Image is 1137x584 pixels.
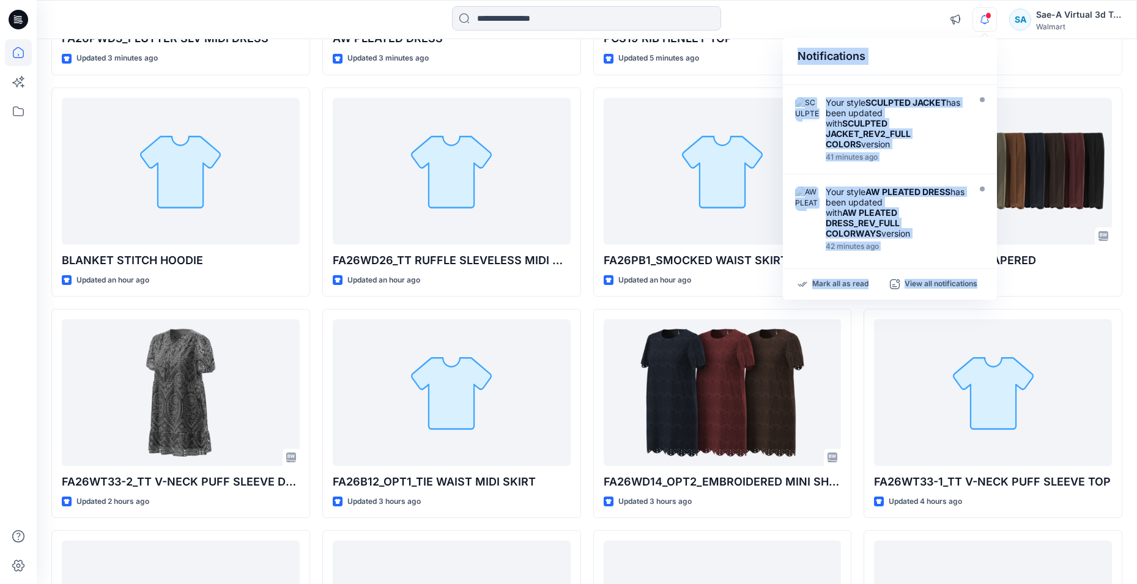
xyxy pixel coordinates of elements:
p: Updated 2 hours ago [76,495,149,508]
p: FA26WD14_OPT2_EMBROIDERED MINI SHIRTDRESS [604,473,842,490]
a: BLANKET STITCH HOODIE [62,98,300,245]
div: Notifications [783,38,997,75]
p: FA26PB1_SMOCKED WAIST SKIRT [604,252,842,269]
a: FA26WD14_OPT2_EMBROIDERED MINI SHIRTDRESS [604,319,842,466]
div: Your style has been updated with version [826,187,966,238]
div: Your style has been updated with version [826,97,966,149]
p: View all notifications [905,279,977,290]
p: Updated 3 hours ago [618,495,692,508]
div: Walmart [1036,22,1122,31]
p: Updated an hour ago [76,274,149,287]
p: Updated 5 minutes ago [618,52,699,65]
strong: AW PLEATED DRESS_REV_FULL COLORWAYS [826,207,900,238]
p: FA26WT33-2_TT V-NECK PUFF SLEEVE DRESS [62,473,300,490]
p: BLANKET STITCH HOODIE [62,252,300,269]
a: FA26B12_OPT1_TIE WAIST MIDI SKIRT [333,319,571,466]
p: FA26WD26_TT RUFFLE SLEVELESS MIDI DRESS [333,252,571,269]
div: SA [1009,9,1031,31]
a: FA26WD26_TT RUFFLE SLEVELESS MIDI DRESS [333,98,571,245]
strong: AW PLEATED DRESS [865,187,950,197]
p: Updated 3 hours ago [347,495,421,508]
a: FA26WT33-1_TT V-NECK PUFF SLEEVE TOP [874,319,1112,466]
p: FA26WT33-1_TT V-NECK PUFF SLEEVE TOP [874,473,1112,490]
p: Updated an hour ago [618,274,691,287]
strong: SCULPTED JACKET_REV2_FULL COLORS [826,118,911,149]
p: Updated 4 hours ago [889,495,962,508]
div: Wednesday, September 24, 2025 08:05 [826,153,966,161]
p: Updated 3 minutes ago [76,52,158,65]
a: FA26PB1_SMOCKED WAIST SKIRT [604,98,842,245]
img: SCULPTED JACKET_REV2_FULL COLORS [795,97,820,122]
strong: SCULPTED JACKET [865,97,946,108]
p: Updated an hour ago [347,274,420,287]
img: AW PLEATED DRESS_REV_FULL COLORWAYS [795,187,820,211]
p: Mark all as read [812,279,868,290]
p: FA26B12_OPT1_TIE WAIST MIDI SKIRT [333,473,571,490]
a: FA26WT33-2_TT V-NECK PUFF SLEEVE DRESS [62,319,300,466]
div: Wednesday, September 24, 2025 08:04 [826,242,966,251]
div: Sae-A Virtual 3d Team [1036,7,1122,22]
p: Updated 3 minutes ago [347,52,429,65]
